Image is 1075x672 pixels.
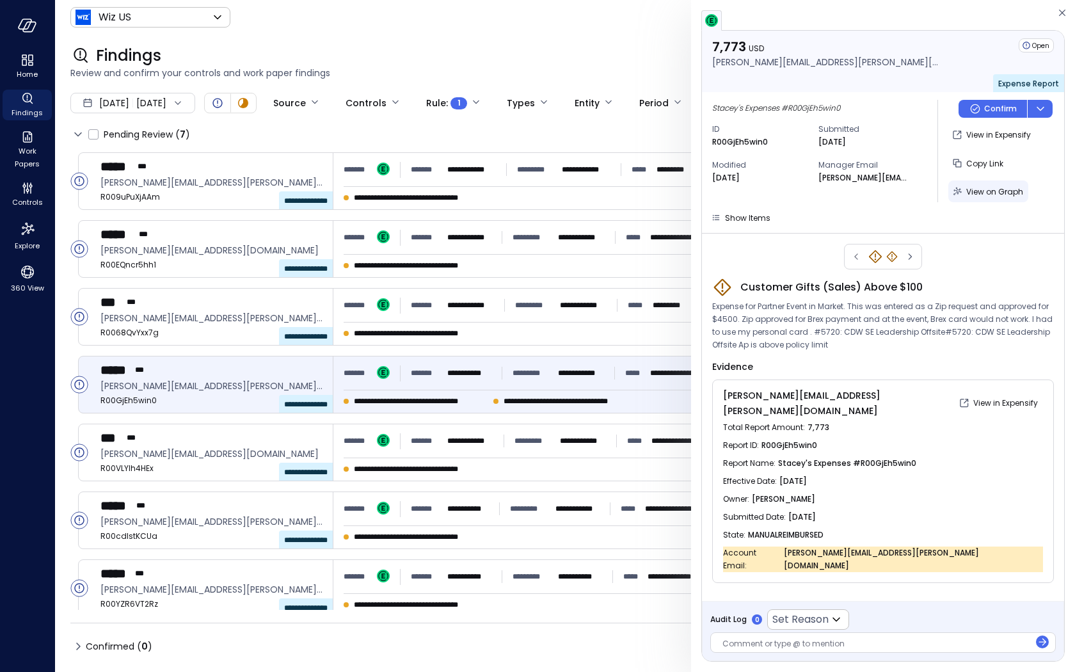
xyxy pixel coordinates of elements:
span: patrick.ginley@wiz.io [100,582,322,596]
span: R00GjEh5win0 [100,394,322,407]
span: USD [749,43,764,54]
span: Review and confirm your controls and work paper findings [70,66,1060,80]
p: Set Reason [772,612,829,627]
span: Submitted Date : [723,511,788,524]
div: Open [70,308,88,326]
div: Open [210,95,225,111]
span: Manager Email [818,159,914,172]
div: Controls [346,92,386,114]
span: Pending Review [104,124,190,145]
p: View in Expensify [966,129,1031,141]
span: kristina.ezell@wiz.io [100,515,322,529]
span: Copy Link [966,158,1003,169]
span: MANUALREIMBURSED [748,529,824,541]
span: Report Name : [723,457,778,470]
span: 0 [141,640,148,653]
span: 7,773 [808,421,829,434]
p: [DATE] [712,172,740,184]
div: Controls [3,179,52,210]
div: ( ) [175,127,190,141]
div: Entity [575,92,600,114]
span: lena.lyk@wiz.io [100,447,322,461]
div: Explore [3,218,52,253]
button: Show Items [706,210,776,225]
span: Owner : [723,493,752,506]
span: Stacey's Expenses #R00GjEh5win0 [778,457,916,470]
button: dropdown-icon-button [1027,100,1053,118]
span: R00YZR6VT2Rz [100,598,322,611]
div: Open [70,511,88,529]
span: [DATE] [99,96,129,110]
div: Customer Gifts (Sales) Above $100 [868,249,883,264]
div: In Progress [235,95,251,111]
p: Confirm [984,102,1017,115]
span: R0068QvYxx7g [100,326,322,339]
span: blake.franke@wiz.io [100,311,322,325]
button: Confirm [959,100,1027,118]
span: R00VLYlh4HEx [100,462,322,475]
span: R00GjEh5win0 [761,439,817,452]
span: Show Items [725,212,770,223]
span: Total Report Amount : [723,421,808,434]
span: Findings [96,45,161,66]
div: Open [70,240,88,258]
span: 1 [458,97,461,109]
span: [PERSON_NAME][EMAIL_ADDRESS][PERSON_NAME][DOMAIN_NAME] [723,389,880,417]
span: R00cdlstKCUa [100,530,322,543]
p: [DATE] [818,136,846,148]
div: Findings [3,90,52,120]
img: Icon [76,10,91,25]
div: Open [70,376,88,394]
p: 7,773 [712,38,943,55]
div: Source [273,92,306,114]
span: State : [723,529,748,541]
span: Findings [12,106,43,119]
div: ( ) [137,639,152,653]
button: View in Expensify [955,392,1043,414]
span: R00EQncr5hh1 [100,259,322,271]
div: Types [507,92,535,114]
button: View on Graph [948,180,1028,202]
span: [DATE] [788,511,816,524]
div: Open [70,172,88,190]
p: R00GjEh5win0 [712,136,768,148]
button: Copy Link [948,152,1008,174]
span: Expense for Partner Event in Market. This was entered as a Zip request and approved for $4500. Zi... [712,300,1054,351]
span: [DATE] [779,475,807,488]
span: Confirmed [86,636,152,657]
div: Home [3,51,52,82]
p: 0 [755,615,760,625]
span: Account Email : [723,547,784,572]
span: Effective Date : [723,475,779,488]
div: Open [70,444,88,461]
span: Modified [712,159,808,172]
span: R009uPuXjAAm [100,191,322,204]
span: Customer Gifts (Sales) Above $100 [740,280,923,295]
span: 7 [180,128,186,141]
div: Open [1019,38,1054,52]
span: stacey.hersh@wiz.io [100,379,322,393]
span: Explore [15,239,40,252]
div: 360 View [3,261,52,296]
p: [PERSON_NAME][EMAIL_ADDRESS][PERSON_NAME][DOMAIN_NAME] [818,172,908,184]
span: Audit Log [710,613,747,626]
span: [PERSON_NAME][EMAIL_ADDRESS][PERSON_NAME][DOMAIN_NAME] [784,547,1043,572]
div: Button group with a nested menu [959,100,1053,118]
span: brandon.wagoner@wiz.io [100,175,322,189]
div: Customer Gifts (Sales) Above $100 [886,250,898,263]
div: Rule : [426,92,467,114]
span: 360 View [11,282,44,294]
p: Wiz US [99,10,131,25]
span: View on Graph [966,186,1023,197]
div: Work Papers [3,128,52,172]
span: Expense Report [998,78,1059,89]
span: Home [17,68,38,81]
div: Open [70,579,88,597]
button: View in Expensify [948,124,1036,146]
p: View in Expensify [973,397,1038,410]
span: Controls [12,196,43,209]
span: [PERSON_NAME] [752,493,815,506]
span: Evidence [712,360,753,373]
